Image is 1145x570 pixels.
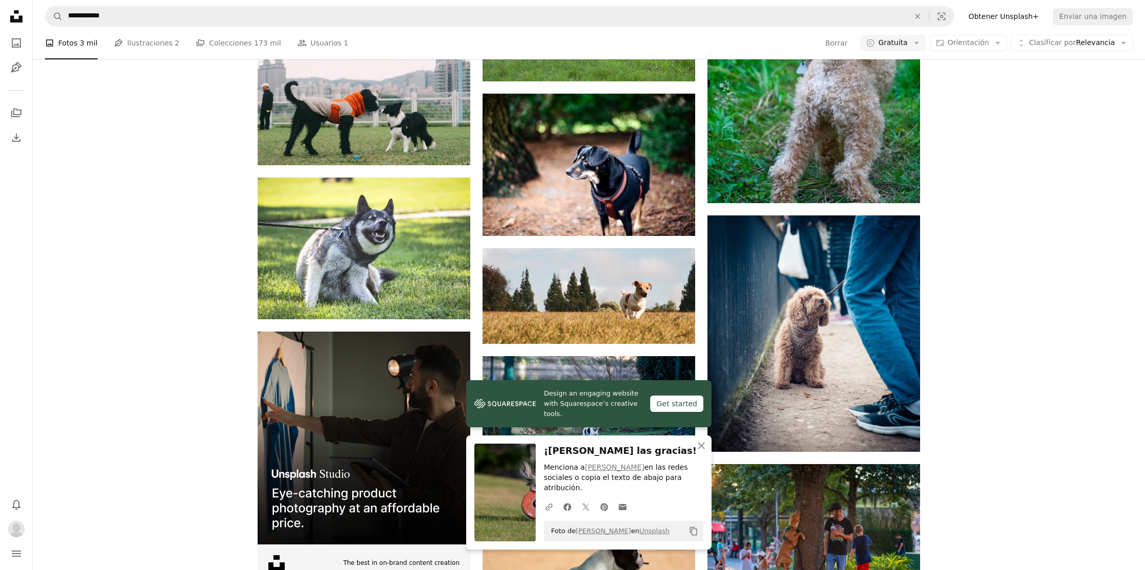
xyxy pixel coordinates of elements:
a: [PERSON_NAME] [585,463,644,471]
button: Enviar una imagen [1053,8,1133,25]
button: Copiar al portapapeles [685,522,702,540]
a: Un perro blanco y negro sentado en la hierba [258,244,470,253]
button: Clasificar porRelevancia [1011,35,1133,51]
span: Gratuita [878,38,908,48]
img: Perro pequeño de pelo largo marrón sobre suelo de hormigón gris [707,215,920,452]
h3: ¡[PERSON_NAME] las gracias! [544,444,703,458]
a: Comparte en Pinterest [595,496,613,517]
span: 1 [344,37,349,49]
span: Relevancia [1029,38,1115,48]
button: Borrar [825,35,848,51]
span: The best in on-brand content creation [343,559,460,567]
button: Borrar [906,7,929,26]
span: 173 mil [254,37,281,49]
a: Un hombre de pie junto a un árbol con un perro atado [707,530,920,539]
span: 2 [175,37,179,49]
a: Fotos [6,33,27,53]
a: Un perro blanco y negro y un gato blanco y negro [258,101,470,110]
a: Inicio — Unsplash [6,6,27,29]
span: Orientación [948,38,989,47]
div: Get started [650,396,703,412]
p: Menciona a en las redes sociales o copia el texto de abajo para atribución. [544,463,703,493]
img: Un perro blanco y negro sentado en la hierba [258,178,470,319]
a: Perro pequeño de pelo largo marrón sobre suelo de hormigón gris [707,329,920,338]
img: Un perro blanco y negro y un gato blanco y negro [258,46,470,165]
button: Menú [6,543,27,564]
a: Obtener Unsplash+ [963,8,1045,25]
a: Perro negro y marrón de pelo corto cerca de un árbol [483,160,695,169]
a: Historial de descargas [6,127,27,148]
button: Orientación [930,35,1007,51]
a: Ilustraciones [6,57,27,78]
a: Comparte en Twitter [577,496,595,517]
button: Perfil [6,519,27,539]
a: Unsplash [639,527,670,535]
button: Notificaciones [6,494,27,515]
a: Comparte por correo electrónico [613,496,632,517]
img: file-1715714098234-25b8b4e9d8faimage [258,332,470,544]
img: Perro negro y marrón de pelo corto cerca de un árbol [483,94,695,236]
span: Foto de en [546,523,670,539]
a: [PERSON_NAME] [576,527,631,535]
form: Encuentra imágenes en todo el sitio [45,6,954,27]
img: Perro de pelo corto marrón y blanco en el campo de hierba marrón durante el día [483,248,695,343]
a: Comparte en Facebook [558,496,577,517]
button: Buscar en Unsplash [45,7,63,26]
img: Un perro blanco y negro parado en la parte superior de un campo cubierto de hierba [483,356,695,498]
img: Avatar del usuario Elements Antigris [8,521,25,537]
a: Usuarios 1 [297,27,349,59]
button: Gratuita [860,35,926,51]
span: Clasificar por [1029,38,1076,47]
span: Design an engaging website with Squarespace’s creative tools. [544,388,642,419]
a: Colecciones 173 mil [196,27,281,59]
a: Perro de pelo corto marrón y blanco en el campo de hierba marrón durante el día [483,291,695,300]
img: file-1606177908946-d1eed1cbe4f5image [474,396,536,411]
a: Design an engaging website with Squarespace’s creative tools.Get started [466,380,712,427]
button: Búsqueda visual [929,7,954,26]
a: Colecciones [6,103,27,123]
a: Ilustraciones 2 [114,27,179,59]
